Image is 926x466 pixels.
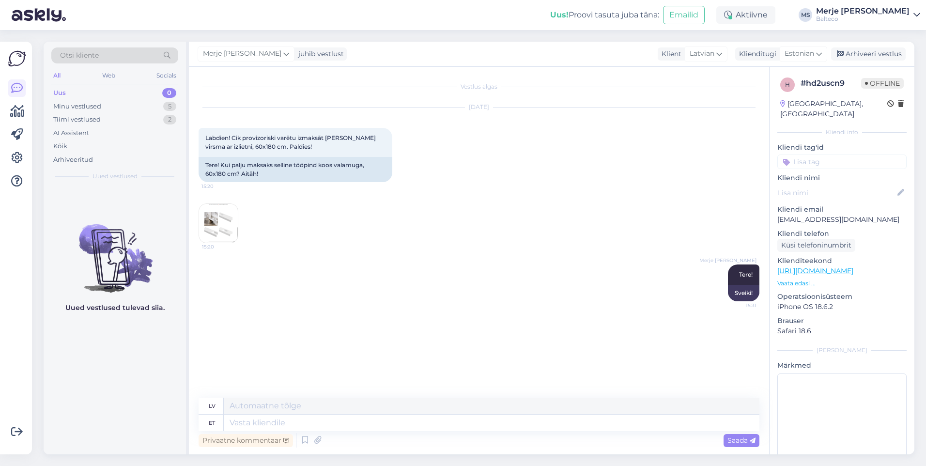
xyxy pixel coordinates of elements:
[777,155,907,169] input: Lisa tag
[199,82,759,91] div: Vestlus algas
[658,49,681,59] div: Klient
[51,69,62,82] div: All
[861,78,904,89] span: Offline
[209,398,216,414] div: lv
[53,102,101,111] div: Minu vestlused
[199,434,293,447] div: Privaatne kommentaar
[205,134,377,150] span: Labdien! Cik provizoriski varētu izmaksāt [PERSON_NAME] virsma ar izlietni, 60x180 cm. Paldies!
[777,256,907,266] p: Klienditeekond
[777,326,907,336] p: Safari 18.6
[53,155,93,165] div: Arhiveeritud
[778,187,895,198] input: Lisa nimi
[201,183,238,190] span: 15:20
[831,47,906,61] div: Arhiveeri vestlus
[780,99,887,119] div: [GEOGRAPHIC_DATA], [GEOGRAPHIC_DATA]
[550,9,659,21] div: Proovi tasuta juba täna:
[199,204,238,243] img: Attachment
[44,207,186,294] img: No chats
[801,78,861,89] div: # hd2uscn9
[199,157,392,182] div: Tere! Kui palju maksaks selline tööpind koos valamuga, 60x180 cm? Aitäh!
[716,6,775,24] div: Aktiivne
[777,316,907,326] p: Brauser
[777,302,907,312] p: iPhone OS 18.6.2
[209,415,215,431] div: et
[728,285,759,301] div: Sveiki!
[777,292,907,302] p: Operatsioonisüsteem
[777,215,907,225] p: [EMAIL_ADDRESS][DOMAIN_NAME]
[154,69,178,82] div: Socials
[739,271,753,278] span: Tere!
[735,49,776,59] div: Klienditugi
[100,69,117,82] div: Web
[690,48,714,59] span: Latvian
[93,172,138,181] span: Uued vestlused
[163,102,176,111] div: 5
[777,266,853,275] a: [URL][DOMAIN_NAME]
[777,229,907,239] p: Kliendi telefon
[699,257,756,264] span: Merje [PERSON_NAME]
[203,48,281,59] span: Merje [PERSON_NAME]
[799,8,812,22] div: MS
[720,302,756,309] span: 15:31
[8,49,26,68] img: Askly Logo
[162,88,176,98] div: 0
[202,243,238,250] span: 15:20
[65,303,165,313] p: Uued vestlused tulevad siia.
[53,88,66,98] div: Uus
[663,6,705,24] button: Emailid
[60,50,99,61] span: Otsi kliente
[727,436,756,445] span: Saada
[777,142,907,153] p: Kliendi tag'id
[53,141,67,151] div: Kõik
[53,115,101,124] div: Tiimi vestlused
[777,173,907,183] p: Kliendi nimi
[785,48,814,59] span: Estonian
[777,279,907,288] p: Vaata edasi ...
[53,128,89,138] div: AI Assistent
[163,115,176,124] div: 2
[199,103,759,111] div: [DATE]
[777,239,855,252] div: Küsi telefoninumbrit
[550,10,569,19] b: Uus!
[294,49,344,59] div: juhib vestlust
[777,204,907,215] p: Kliendi email
[816,7,920,23] a: Merje [PERSON_NAME]Balteco
[785,81,790,88] span: h
[777,128,907,137] div: Kliendi info
[816,15,910,23] div: Balteco
[777,360,907,371] p: Märkmed
[816,7,910,15] div: Merje [PERSON_NAME]
[777,346,907,355] div: [PERSON_NAME]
